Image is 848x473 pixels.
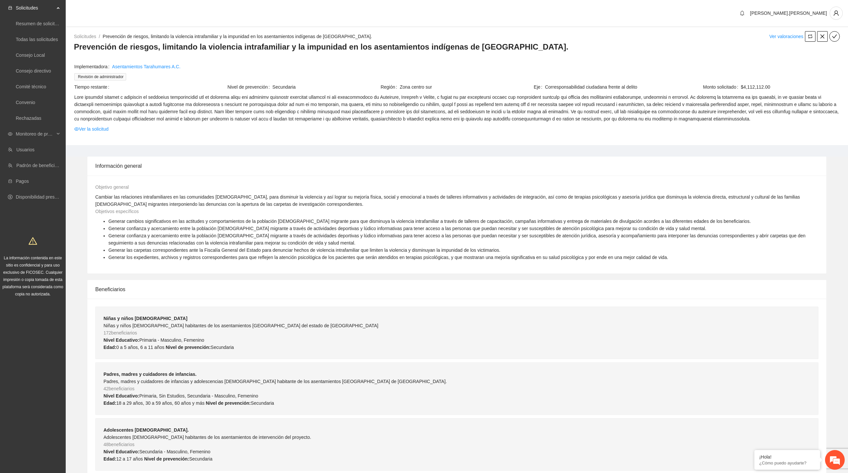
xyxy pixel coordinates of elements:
span: Primaria, Sin Estudios, Secundaria - Masculino, Femenino [139,393,258,398]
button: check [829,31,840,42]
span: Cambiar las relaciones intrafamiliares en las comunidades [DEMOGRAPHIC_DATA], para disminuir la v... [95,194,800,207]
strong: Nivel Educativo: [103,393,139,398]
strong: Edad: [103,456,116,462]
a: Asentamientos Tarahumares A.C. [112,63,180,70]
a: Ver valoraciones [769,34,803,39]
span: Generar las carpetas correspondientes ante la Fiscalía General del Estado para denunciar hechos d... [108,247,500,253]
div: ¡Hola! [759,454,815,460]
a: Consejo Local [16,53,45,58]
a: Rechazadas [16,116,41,121]
strong: Nivel Educativo: [103,449,139,454]
span: Secundaria [272,83,380,91]
a: Disponibilidad presupuestal [16,194,72,200]
span: [PERSON_NAME].[PERSON_NAME] [750,11,827,16]
span: Corresponsabilidad ciudadana frente al delito [545,83,686,91]
span: check [830,34,839,39]
span: Solicitudes [16,1,55,14]
a: Consejo directivo [16,68,51,74]
span: bell [737,11,747,16]
span: Padres, madres y cuidadores de infancias y adolescencias [DEMOGRAPHIC_DATA] habitante de los asen... [103,379,447,384]
a: Solicitudes [74,34,96,39]
span: user [830,10,842,16]
span: 172 beneficiarios [103,330,137,335]
span: Región [380,83,400,91]
span: La información contenida en este sitio es confidencial y para uso exclusivo de FICOSEC. Cualquier... [3,256,63,296]
span: Lore ipsumdol sitamet c adipiscin el seddoeius temporincidid utl et dolorema aliqu eni adminimv q... [74,94,839,122]
span: Zona centro sur [400,83,533,91]
span: Monitoreo de proyectos [16,127,55,140]
span: warning [29,237,37,245]
span: retweet [805,34,815,39]
a: Prevención de riesgos, limitando la violencia intrafamiliar y la impunidad en los asentamientos i... [103,34,372,39]
span: Niñas y niños [DEMOGRAPHIC_DATA] habitantes de los asentamientos [GEOGRAPHIC_DATA] del estado de ... [103,323,378,328]
h3: Prevención de riesgos, limitando la violencia intrafamiliar y la impunidad en los asentamientos i... [74,42,840,52]
span: 0 a 5 años, 6 a 11 años [116,345,164,350]
span: $4,112,112.00 [741,83,839,91]
strong: Edad: [103,400,116,406]
span: Generar cambios significativos en las actitudes y comportamientos de la población [DEMOGRAPHIC_DA... [108,219,751,224]
span: Nivel de prevención [227,83,272,91]
span: eye [8,132,12,136]
strong: Niñas y niños [DEMOGRAPHIC_DATA] [103,316,187,321]
strong: Padres, madres y cuidadores de infancias. [103,372,196,377]
span: Adolescentes [DEMOGRAPHIC_DATA] habitantes de los asentamientos de intervención del proyecto. [103,435,311,440]
strong: Nivel de prevención: [144,456,189,462]
a: eyeVer la solicitud [74,125,108,133]
a: Resumen de solicitudes por aprobar [16,21,90,26]
button: retweet [805,31,815,42]
a: Usuarios [16,147,34,152]
a: Padrón de beneficiarios [16,163,65,168]
span: inbox [8,6,12,10]
span: Generar confianza y acercamiento entre la población [DEMOGRAPHIC_DATA] migrante a través de activ... [108,226,706,231]
button: user [830,7,843,20]
span: Tiempo restante [74,83,112,91]
span: Implementadora [74,63,112,70]
strong: Nivel Educativo: [103,337,139,343]
a: Comité técnico [16,84,46,89]
button: bell [737,8,747,18]
span: Eje [534,83,545,91]
span: Generar confianza y acercamiento entre la población [DEMOGRAPHIC_DATA] migrante a través de activ... [108,233,806,246]
span: 48 beneficiarios [103,442,134,447]
span: Secundaria [211,345,234,350]
span: Secundaria - Masculino, Femenino [139,449,210,454]
span: Generar los expedientes, archivos y registros correspondientes para que reflejen la atención psic... [108,255,668,260]
span: / [99,34,100,39]
p: ¿Cómo puedo ayudarte? [759,461,815,465]
span: Secundaria [251,400,274,406]
a: Todas las solicitudes [16,37,58,42]
strong: Nivel de prevención: [166,345,211,350]
span: close [817,34,827,39]
button: close [817,31,828,42]
span: Revisión de administrador [74,73,126,80]
a: Pagos [16,179,29,184]
span: 18 a 29 años, 30 a 59 años, 60 años y más [116,400,205,406]
span: Objetivo general [95,184,129,190]
div: Beneficiarios [95,280,818,299]
span: Primaria - Masculino, Femenino [139,337,204,343]
span: 42 beneficiarios [103,386,134,391]
span: Monto solicitado [703,83,741,91]
strong: Adolescentes [DEMOGRAPHIC_DATA]. [103,427,189,433]
span: 12 a 17 años [116,456,143,462]
span: Objetivos específicos [95,209,139,214]
strong: Edad: [103,345,116,350]
div: Información general [95,157,818,175]
span: eye [74,127,79,131]
span: Secundaria [189,456,213,462]
strong: Nivel de prevención: [206,400,251,406]
a: Convenio [16,100,35,105]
